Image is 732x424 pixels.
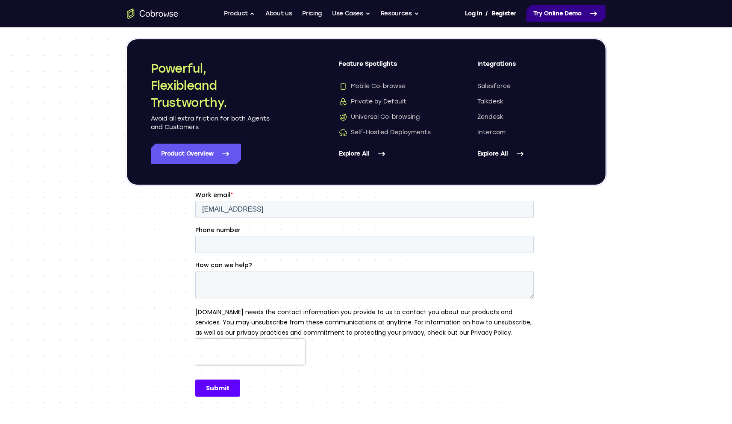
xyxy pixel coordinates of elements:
a: Explore All [339,144,443,164]
a: Intercom [477,128,582,137]
span: Mobile Co-browse [339,82,406,91]
a: Explore All [477,144,582,164]
span: Talkdesk [477,97,503,106]
span: Zendesk [477,113,503,121]
a: Private by DefaultPrivate by Default [339,97,443,106]
a: About us [265,5,292,22]
a: Register [491,5,516,22]
iframe: Form 0 [195,156,537,412]
a: Talkdesk [477,97,582,106]
button: Resources [381,5,419,22]
span: Self-Hosted Deployments [339,128,431,137]
p: Avoid all extra friction for both Agents and Customers. [151,115,270,132]
a: Universal Co-browsingUniversal Co-browsing [339,113,443,121]
span: Private by Default [339,97,406,106]
span: Salesforce [477,82,511,91]
a: Try Online Demo [526,5,606,22]
a: Go to the home page [127,9,178,19]
a: Product Overview [151,144,241,164]
span: Integrations [477,60,582,75]
img: Mobile Co-browse [339,82,347,91]
span: Feature Spotlights [339,60,443,75]
h2: Powerful, Flexible and Trustworthy. [151,60,270,111]
a: Mobile Co-browseMobile Co-browse [339,82,443,91]
a: Pricing [302,5,322,22]
img: Self-Hosted Deployments [339,128,347,137]
img: Private by Default [339,97,347,106]
a: Log In [465,5,482,22]
span: Universal Co-browsing [339,113,420,121]
a: Salesforce [477,82,582,91]
a: Zendesk [477,113,582,121]
img: Universal Co-browsing [339,113,347,121]
a: Self-Hosted DeploymentsSelf-Hosted Deployments [339,128,443,137]
span: / [485,9,488,19]
button: Product [224,5,256,22]
button: Use Cases [332,5,370,22]
span: Intercom [477,128,506,137]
